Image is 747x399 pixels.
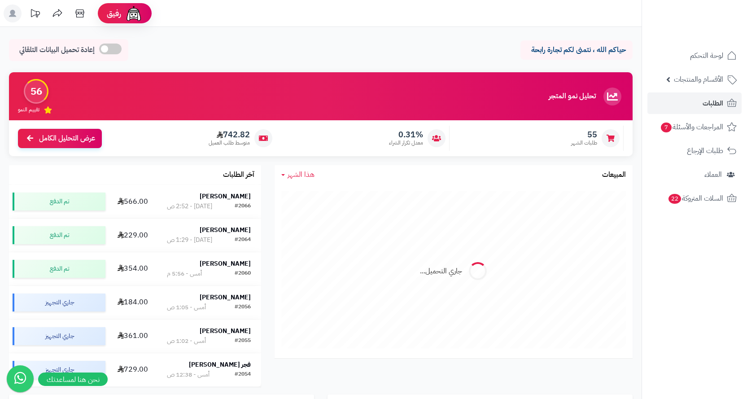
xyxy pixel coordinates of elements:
td: 354.00 [109,252,157,285]
a: هذا الشهر [281,170,315,180]
div: جاري التجهيز [13,294,105,311]
span: 55 [571,130,597,140]
div: تم الدفع [13,193,105,210]
strong: [PERSON_NAME] [200,259,251,268]
span: 22 [668,194,681,204]
h3: آخر الطلبات [223,171,254,179]
div: [DATE] - 1:29 ص [167,236,212,245]
td: 184.00 [109,286,157,319]
div: جاري التجهيز [13,327,105,345]
td: 229.00 [109,219,157,252]
div: #2066 [235,202,251,211]
span: العملاء [704,168,722,181]
a: المراجعات والأسئلة7 [647,116,742,138]
a: عرض التحليل الكامل [18,129,102,148]
div: #2054 [235,370,251,379]
span: السلات المتروكة [668,192,723,205]
a: السلات المتروكة22 [647,188,742,209]
span: الطلبات [703,97,723,110]
div: [DATE] - 2:52 ص [167,202,212,211]
span: تقييم النمو [18,106,39,114]
div: تم الدفع [13,226,105,244]
span: هذا الشهر [288,169,315,180]
div: أمس - 1:02 ص [167,337,206,346]
div: أمس - 12:38 ص [167,370,210,379]
span: معدل تكرار الشراء [389,139,423,147]
a: طلبات الإرجاع [647,140,742,162]
span: إعادة تحميل البيانات التلقائي [19,45,95,55]
span: 0.31% [389,130,423,140]
td: 361.00 [109,320,157,353]
span: متوسط طلب العميل [209,139,250,147]
span: طلبات الشهر [571,139,597,147]
a: الطلبات [647,92,742,114]
div: جاري التحميل... [420,266,462,276]
img: ai-face.png [125,4,143,22]
span: طلبات الإرجاع [687,145,723,157]
span: 7 [661,123,672,132]
div: أمس - 1:05 ص [167,303,206,312]
td: 729.00 [109,353,157,386]
div: #2064 [235,236,251,245]
strong: [PERSON_NAME] [200,326,251,336]
a: تحديثات المنصة [24,4,46,25]
h3: المبيعات [602,171,626,179]
div: أمس - 5:56 م [167,269,202,278]
h3: تحليل نمو المتجر [549,92,596,101]
div: تم الدفع [13,260,105,278]
span: 742.82 [209,130,250,140]
span: لوحة التحكم [690,49,723,62]
div: #2056 [235,303,251,312]
strong: [PERSON_NAME] [200,293,251,302]
span: عرض التحليل الكامل [39,133,95,144]
a: لوحة التحكم [647,45,742,66]
div: جاري التجهيز [13,361,105,379]
a: العملاء [647,164,742,185]
strong: [PERSON_NAME] [200,192,251,201]
div: #2055 [235,337,251,346]
span: رفيق [107,8,121,19]
span: الأقسام والمنتجات [674,73,723,86]
div: #2060 [235,269,251,278]
span: المراجعات والأسئلة [660,121,723,133]
p: حياكم الله ، نتمنى لكم تجارة رابحة [527,45,626,55]
strong: فجر [PERSON_NAME] [189,360,251,369]
td: 566.00 [109,185,157,218]
strong: [PERSON_NAME] [200,225,251,235]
